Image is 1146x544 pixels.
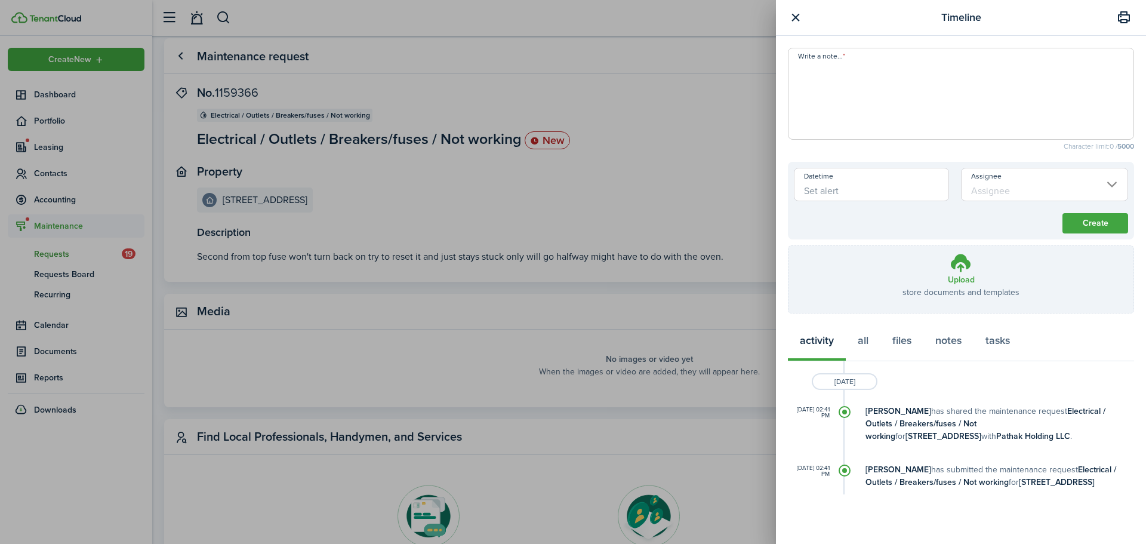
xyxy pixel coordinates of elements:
[948,273,975,286] h3: Upload
[788,407,830,419] div: [DATE] 02:41 PM
[923,325,974,361] button: notes
[865,405,1134,442] p: has shared the maintenance request for with .
[1062,213,1128,233] button: Create
[902,286,1019,299] p: store documents and templates
[846,325,880,361] button: all
[865,405,931,417] b: [PERSON_NAME]
[1117,141,1134,152] b: 5000
[865,463,1134,488] p: has submitted the maintenance request for
[788,143,1134,150] small: Character limit: 0 /
[812,373,877,390] div: [DATE]
[974,325,1022,361] button: tasks
[788,10,803,25] button: Close modal
[941,10,981,26] span: Timeline
[865,405,1105,442] b: Electrical / Outlets / Breakers/fuses / Not working
[1114,8,1134,28] button: Print
[794,168,949,201] input: Set alert
[1019,476,1095,488] b: [STREET_ADDRESS]
[865,463,1116,488] b: Electrical / Outlets / Breakers/fuses / Not working
[905,430,981,442] b: [STREET_ADDRESS]
[996,430,1070,442] b: Pathak Holding LLC
[788,465,830,477] div: [DATE] 02:41 PM
[865,463,931,476] b: [PERSON_NAME]
[880,325,923,361] button: files
[961,168,1128,201] input: Assignee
